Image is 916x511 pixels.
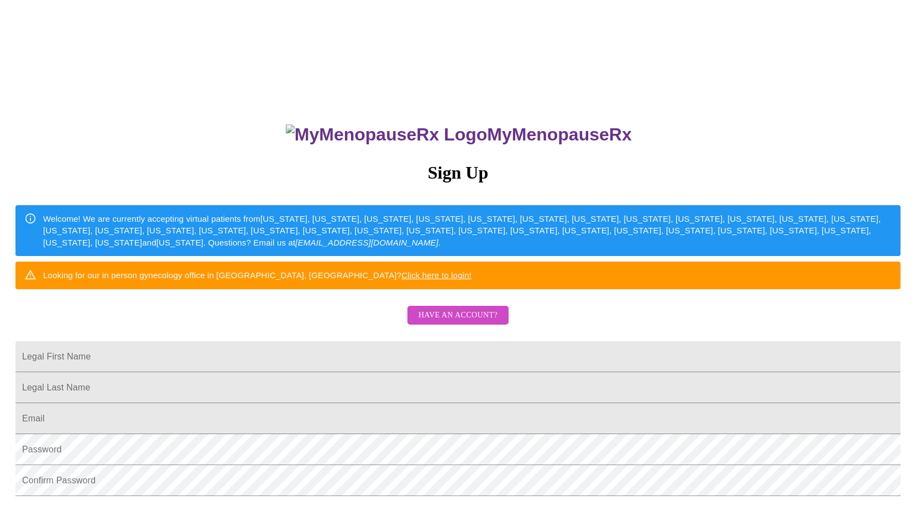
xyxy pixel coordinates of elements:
button: Have an account? [407,306,509,325]
span: Have an account? [418,309,498,322]
div: Looking for our in person gynecology office in [GEOGRAPHIC_DATA], [GEOGRAPHIC_DATA]? [43,265,472,285]
a: Click here to login! [401,270,472,280]
div: Welcome! We are currently accepting virtual patients from [US_STATE], [US_STATE], [US_STATE], [US... [43,208,892,253]
img: MyMenopauseRx Logo [286,124,487,145]
h3: Sign Up [15,163,901,183]
h3: MyMenopauseRx [17,124,901,145]
em: [EMAIL_ADDRESS][DOMAIN_NAME] [295,238,438,247]
a: Have an account? [405,317,511,327]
